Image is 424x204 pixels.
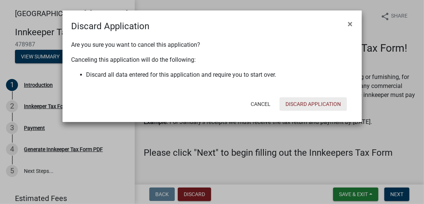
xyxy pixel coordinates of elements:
[342,13,359,34] button: Close
[280,97,347,111] button: Discard Application
[86,70,353,79] li: Discard all data entered for this application and require you to start over.
[348,19,353,29] span: ×
[71,19,150,33] h4: Discard Application
[245,97,277,111] button: Cancel
[71,55,353,64] p: Canceling this application will do the following:
[71,40,353,49] p: Are you sure you want to cancel this application?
